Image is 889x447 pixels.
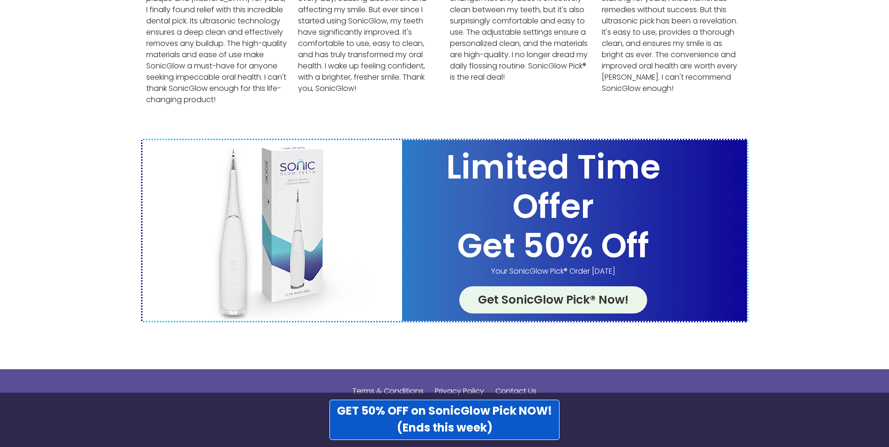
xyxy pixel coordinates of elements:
a: GET 50% OFF on SonicGlow Pick NOW!(Ends this week) [329,400,560,440]
img: Image [142,140,402,321]
strong: GET 50% OFF on SonicGlow Pick NOW! (Ends this week) [337,403,552,435]
span: Your SonicGlow Pick® Order [DATE] [402,266,704,277]
a: Terms & Conditions [348,379,428,409]
a: Privacy Policy [430,379,489,409]
h2: Get 50% Off [402,226,704,266]
a: Contact Us [491,379,541,409]
a: Get SonicGlow Pick® Now! [459,286,647,313]
h2: Limited Time Offer [402,148,704,226]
